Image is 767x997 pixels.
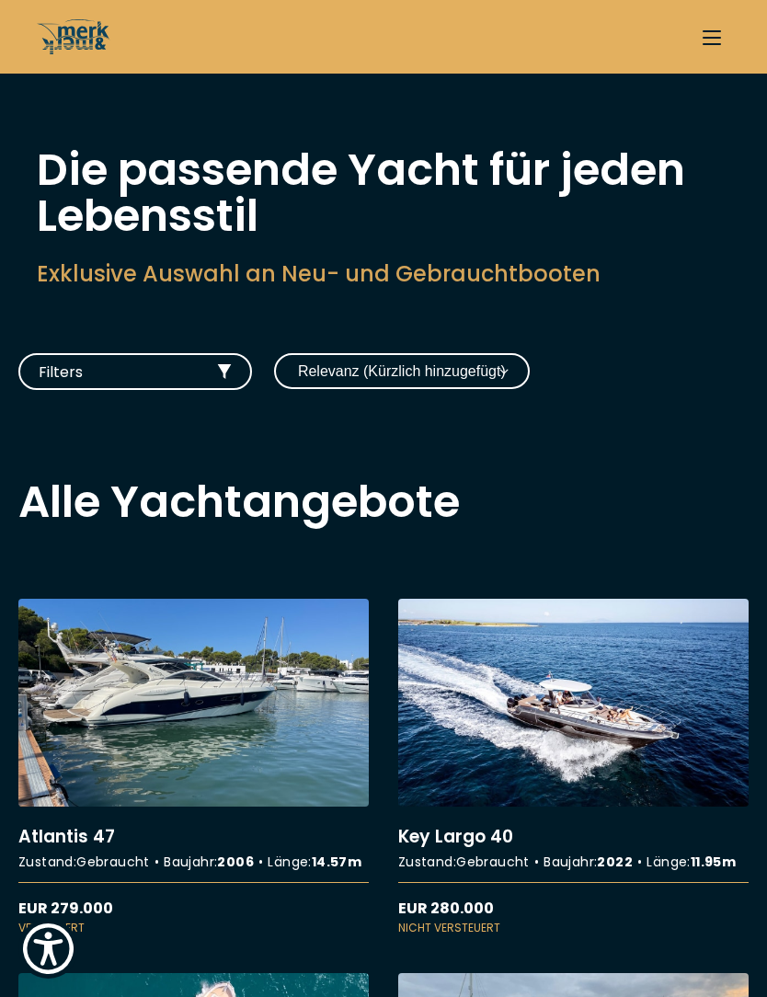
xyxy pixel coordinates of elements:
[18,599,369,936] a: More details aboutAtlantis 47
[18,353,252,390] button: Filters
[18,919,78,979] button: Show Accessibility Preferences
[18,479,749,525] h2: Alle Yachtangebote
[37,258,730,291] h2: Exklusive Auswahl an Neu- und Gebrauchtbooten
[398,599,749,936] a: More details aboutKey Largo 40
[37,147,730,239] h1: Die passende Yacht für jeden Lebensstil
[39,361,199,384] span: Filters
